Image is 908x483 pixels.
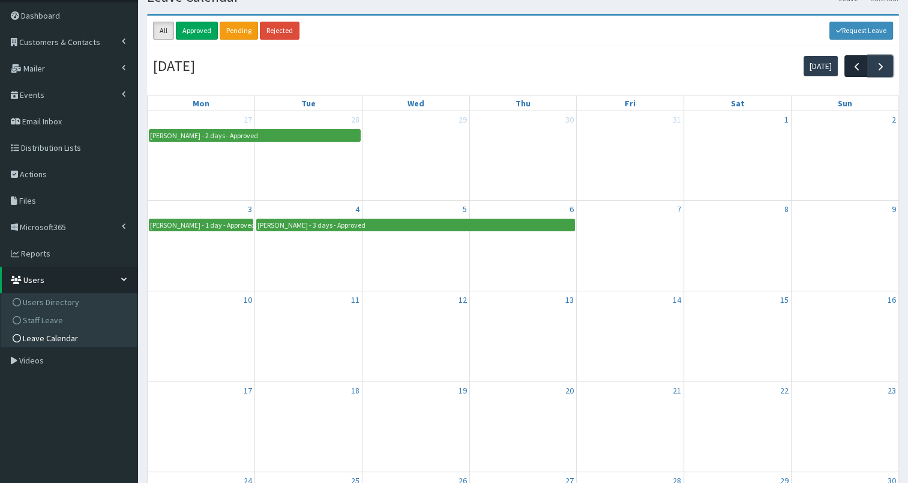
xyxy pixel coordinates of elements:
a: November 15, 2025 [778,291,791,308]
a: November 12, 2025 [456,291,469,308]
td: November 17, 2025 [148,381,255,472]
td: November 21, 2025 [577,381,684,472]
td: November 11, 2025 [255,291,362,382]
a: November 6, 2025 [567,201,576,217]
span: Customers & Contacts [19,37,100,47]
a: November 7, 2025 [675,201,684,217]
td: November 18, 2025 [255,381,362,472]
a: Staff Leave [4,311,137,329]
a: November 13, 2025 [563,291,576,308]
a: October 30, 2025 [563,111,576,128]
td: November 2, 2025 [791,111,898,201]
td: November 9, 2025 [791,201,898,291]
a: November 21, 2025 [670,382,684,399]
a: October 28, 2025 [349,111,362,128]
td: November 10, 2025 [148,291,255,382]
div: [PERSON_NAME] - 1 day - Approved [149,219,253,231]
span: Email Inbox [22,116,62,127]
a: October 27, 2025 [241,111,254,128]
div: [PERSON_NAME] - 3 days - Approved [257,219,366,231]
span: Actions [20,169,47,180]
td: October 31, 2025 [577,111,684,201]
a: November 16, 2025 [885,291,898,308]
td: November 7, 2025 [577,201,684,291]
td: November 12, 2025 [362,291,469,382]
td: October 27, 2025 [148,111,255,201]
a: [PERSON_NAME] - 3 days - Approved [256,219,575,231]
a: Request Leave [829,22,894,40]
a: November 4, 2025 [353,201,362,217]
a: [PERSON_NAME] - 2 days - Approved [149,129,361,142]
button: [DATE] [804,56,838,76]
a: Wednesday [405,96,427,111]
a: November 17, 2025 [241,382,254,399]
button: Next month [868,55,893,76]
a: November 10, 2025 [241,291,254,308]
span: Staff Leave [23,315,63,326]
a: Monday [190,96,212,111]
td: November 20, 2025 [469,381,577,472]
td: November 23, 2025 [791,381,898,472]
a: Thursday [513,96,533,111]
span: Videos [19,355,44,366]
span: Dashboard [21,10,60,21]
a: Approved [176,22,218,40]
button: Previous month [844,55,869,76]
a: November 8, 2025 [782,201,791,217]
td: October 30, 2025 [469,111,577,201]
a: October 31, 2025 [670,111,684,128]
span: Leave Calendar [23,333,78,344]
a: November 20, 2025 [563,382,576,399]
a: Leave Calendar [4,329,137,347]
h2: [DATE] [153,58,195,74]
span: Files [19,195,36,206]
a: November 22, 2025 [778,382,791,399]
a: November 23, 2025 [885,382,898,399]
td: November 19, 2025 [362,381,469,472]
td: October 28, 2025 [255,111,362,201]
td: November 22, 2025 [684,381,792,472]
a: November 1, 2025 [782,111,791,128]
td: November 4, 2025 [255,201,362,291]
div: [PERSON_NAME] - 2 days - Approved [149,130,259,141]
a: November 3, 2025 [245,201,254,217]
span: Mailer [23,63,45,74]
td: November 16, 2025 [791,291,898,382]
a: November 9, 2025 [889,201,898,217]
td: November 13, 2025 [469,291,577,382]
td: November 14, 2025 [577,291,684,382]
td: November 5, 2025 [362,201,469,291]
a: Saturday [728,96,747,111]
a: November 11, 2025 [349,291,362,308]
span: Users Directory [23,297,79,308]
a: Friday [622,96,638,111]
a: Sunday [835,96,855,111]
a: All [153,22,174,40]
span: Reports [21,248,50,259]
td: November 1, 2025 [684,111,792,201]
a: Tuesday [299,96,318,111]
td: October 29, 2025 [362,111,469,201]
span: Users [23,275,44,285]
td: November 15, 2025 [684,291,792,382]
a: Users Directory [4,293,137,311]
a: October 29, 2025 [456,111,469,128]
td: November 3, 2025 [148,201,255,291]
a: November 18, 2025 [349,382,362,399]
a: [PERSON_NAME] - 1 day - Approved [149,219,253,231]
a: Rejected [260,22,299,40]
a: November 19, 2025 [456,382,469,399]
td: November 8, 2025 [684,201,792,291]
td: November 6, 2025 [469,201,577,291]
a: November 5, 2025 [460,201,469,217]
span: Distribution Lists [21,142,81,153]
span: Events [20,90,44,100]
a: November 14, 2025 [670,291,684,308]
a: November 2, 2025 [889,111,898,128]
a: Pending [220,22,258,40]
span: Microsoft365 [20,222,66,232]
